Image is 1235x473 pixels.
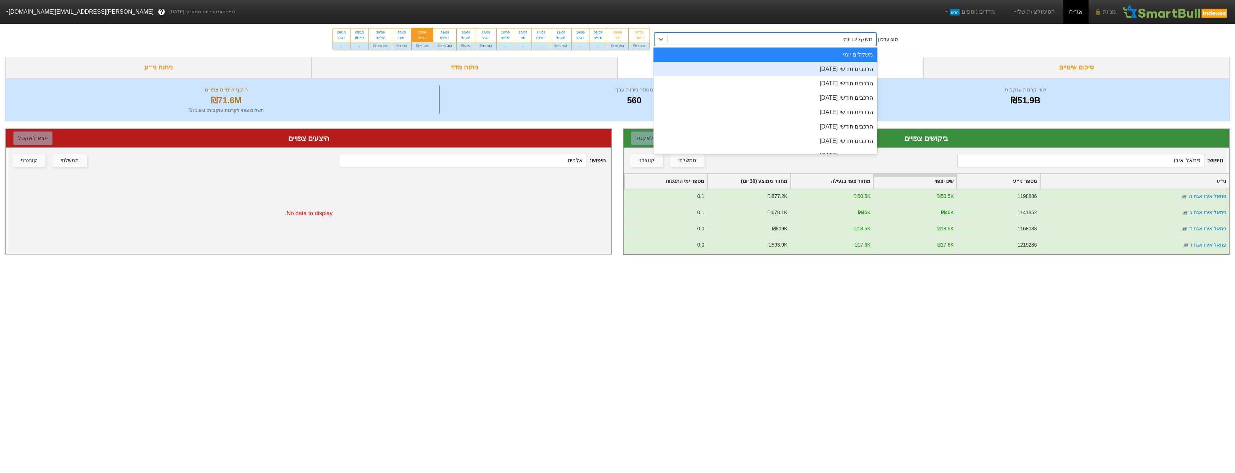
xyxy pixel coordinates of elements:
img: tase link [1182,242,1190,249]
img: tase link [1182,209,1189,216]
div: ₪53M [457,42,475,50]
div: ראשון [536,35,546,40]
div: 07/09 [633,30,646,35]
div: ניתוח ני״ע [5,57,312,78]
div: - [572,42,589,50]
div: ראשון [397,35,407,40]
div: ₪273.4M [433,42,456,50]
div: הרכבים חודשי [DATE] [653,62,877,76]
button: קונצרני [13,154,45,167]
input: 0 רשומות... [340,154,587,167]
div: 0.0 [697,241,704,249]
div: Toggle SortBy [624,174,707,189]
div: 1141852 [1017,209,1037,216]
div: הרכבים חודשי [DATE] [653,120,877,134]
div: ₪12.9M [475,42,497,50]
div: 25/09 [416,30,429,35]
div: ₪877.2K [768,193,787,200]
div: ₪129.6M [369,42,392,50]
div: 16/09 [501,30,510,35]
div: שווי קרנות עוקבות [831,86,1220,94]
div: ₪809K [772,225,787,233]
div: ₪18.5K [854,225,870,233]
div: שלישי [594,35,602,40]
div: 1198886 [1017,193,1037,200]
div: 08/10 [337,30,346,35]
div: ₪17.6K [854,241,870,249]
div: תשלום צפוי לקרנות עוקבות : ₪71.6M [15,107,438,114]
div: 1168038 [1017,225,1037,233]
a: פתאל אירו אגח ג [1190,210,1226,215]
button: ממשלתי [670,154,705,167]
button: ייצא לאקסל [631,131,670,145]
div: סיכום שינויים [924,57,1230,78]
div: מספר ניירות ערך [442,86,827,94]
div: רביעי [337,35,346,40]
div: 28/09 [397,30,407,35]
div: - [532,42,550,50]
div: - [514,42,531,50]
a: מדדים נוספיםחדש [941,5,998,19]
div: - [497,42,514,50]
img: SmartBull [1122,5,1229,19]
div: ₪50.5K [854,193,870,200]
div: שני [519,35,527,40]
div: שלישי [501,35,510,40]
div: חמישי [416,35,429,40]
div: 09/09 [594,30,602,35]
div: ממשלתי [61,157,79,165]
div: ראשון [438,35,452,40]
div: ₪71.6M [15,94,438,107]
div: Toggle SortBy [874,174,956,189]
button: קונצרני [630,154,663,167]
div: חמישי [555,35,567,40]
div: ראשון [633,35,646,40]
div: ₪1.8M [392,42,411,50]
div: ₪71.6M [412,42,433,50]
div: ניתוח מדד [312,57,618,78]
div: - [589,42,607,50]
div: 21/09 [438,30,452,35]
div: קונצרני [638,157,655,165]
button: ייצא לאקסל [13,131,53,145]
div: 14/09 [536,30,546,35]
div: 0.1 [697,209,704,216]
div: 05/10 [355,30,364,35]
div: 0.1 [697,193,704,200]
div: שני [611,35,624,40]
div: הרכבים חודשי [DATE] [653,148,877,163]
div: Toggle SortBy [1040,174,1229,189]
div: 15/09 [519,30,527,35]
div: שלישי [373,35,388,40]
div: ₪17.6K [937,241,954,249]
div: ממשלתי [678,157,696,165]
div: Toggle SortBy [791,174,873,189]
div: היצעים צפויים [13,133,604,144]
div: 560 [442,94,827,107]
div: ביקושים והיצעים צפויים [617,57,924,78]
span: ? [159,7,163,17]
div: הרכבים חודשי [DATE] [653,76,877,91]
div: 17/09 [480,30,492,35]
span: חיפוש : [957,154,1223,167]
div: 08/09 [611,30,624,35]
div: 1219286 [1017,241,1037,249]
div: קונצרני [21,157,37,165]
div: - [350,42,368,50]
div: ₪51.9B [831,94,1220,107]
div: הרכבים חודשי [DATE] [653,134,877,148]
a: פתאל אירו אגח ד [1189,226,1226,231]
div: ₪46K [858,209,871,216]
div: משקלים יומי [653,48,877,62]
div: No data to display. [6,173,611,254]
span: לפי נתוני סוף יום מתאריך [DATE] [169,8,235,15]
div: היקף שינויים צפויים [15,86,438,94]
div: הרכבים חודשי [DATE] [653,91,877,105]
img: tase link [1181,225,1188,233]
a: פתאל אירו אגח ה [1189,193,1226,199]
img: tase link [1181,193,1188,200]
span: חיפוש : [340,154,606,167]
div: Toggle SortBy [957,174,1039,189]
div: 30/09 [373,30,388,35]
input: 560 רשומות... [957,154,1204,167]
